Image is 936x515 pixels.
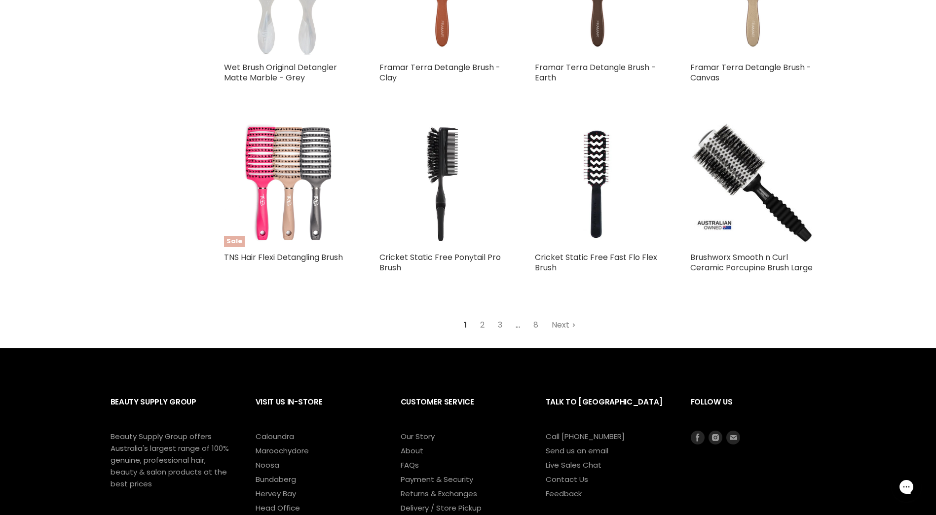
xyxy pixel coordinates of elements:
[224,62,337,83] a: Wet Brush Original Detangler Matte Marble - Grey
[535,121,661,247] a: Cricket Static Free Fast Flo Flex Brush
[256,503,300,513] a: Head Office
[111,431,229,490] p: Beauty Supply Group offers Australia's largest range of 100% genuine, professional hair, beauty &...
[256,445,309,456] a: Maroochydore
[510,316,525,334] span: ...
[401,460,419,470] a: FAQs
[546,445,608,456] a: Send us an email
[528,316,544,334] a: 8
[401,503,482,513] a: Delivery / Store Pickup
[458,316,472,334] span: 1
[571,121,623,247] img: Cricket Static Free Fast Flo Flex Brush
[400,121,484,247] img: Cricket Static Free Ponytail Pro Brush
[256,460,279,470] a: Noosa
[546,488,582,499] a: Feedback
[256,390,381,431] h2: Visit Us In-Store
[401,390,526,431] h2: Customer Service
[401,445,423,456] a: About
[535,62,656,83] a: Framar Terra Detangle Brush - Earth
[256,474,296,484] a: Bundaberg
[401,488,477,499] a: Returns & Exchanges
[546,474,588,484] a: Contact Us
[401,431,435,441] a: Our Story
[224,236,245,247] span: Sale
[379,121,505,247] a: Cricket Static Free Ponytail Pro Brush
[401,474,473,484] a: Payment & Security
[492,316,508,334] a: 3
[379,252,501,273] a: Cricket Static Free Ponytail Pro Brush
[690,121,816,247] img: Brushworx Smooth n Curl Ceramic Porcupine Brush Large
[546,431,625,441] a: Call [PHONE_NUMBER]
[224,121,350,247] a: TNS Hair Flexi Detangling BrushSale
[546,316,581,334] a: Next
[224,252,343,263] a: TNS Hair Flexi Detangling Brush
[546,390,671,431] h2: Talk to [GEOGRAPHIC_DATA]
[691,390,826,431] h2: Follow us
[887,469,926,505] iframe: Gorgias live chat messenger
[690,252,813,273] a: Brushworx Smooth n Curl Ceramic Porcupine Brush Large
[256,488,296,499] a: Hervey Bay
[690,62,811,83] a: Framar Terra Detangle Brush - Canvas
[111,390,236,431] h2: Beauty Supply Group
[256,431,294,441] a: Caloundra
[224,121,350,247] img: TNS Hair Flexi Detangling Brush
[475,316,490,334] a: 2
[546,460,601,470] a: Live Sales Chat
[379,62,500,83] a: Framar Terra Detangle Brush - Clay
[535,252,657,273] a: Cricket Static Free Fast Flo Flex Brush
